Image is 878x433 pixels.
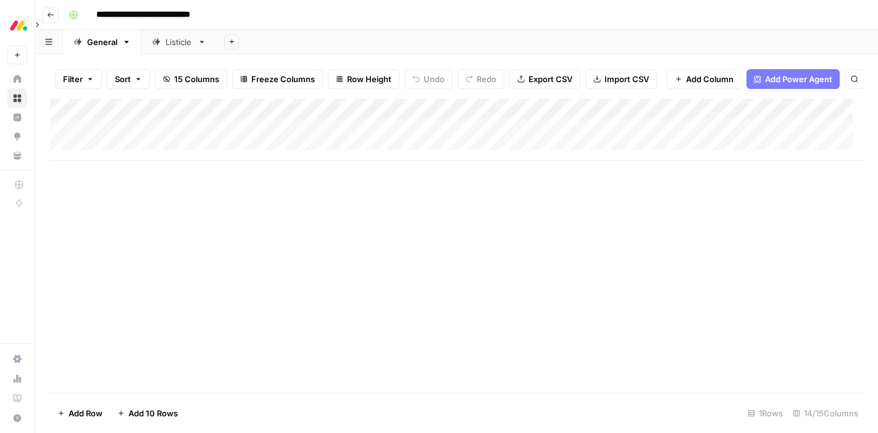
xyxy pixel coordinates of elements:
button: Freeze Columns [232,69,323,89]
div: 1 Rows [743,403,788,423]
a: Home [7,69,27,89]
img: Monday.com Logo [7,14,30,36]
a: General [63,30,141,54]
span: Import CSV [604,73,649,85]
a: Usage [7,369,27,389]
div: 14/15 Columns [788,403,863,423]
span: Redo [477,73,496,85]
button: Filter [55,69,102,89]
button: Import CSV [585,69,657,89]
span: Row Height [347,73,391,85]
button: Sort [107,69,150,89]
span: Sort [115,73,131,85]
button: Redo [458,69,504,89]
button: Add Power Agent [746,69,840,89]
span: Add Power Agent [765,73,832,85]
a: Insights [7,107,27,127]
button: Help + Support [7,408,27,428]
div: Listicle [165,36,193,48]
span: Add Row [69,407,102,419]
a: Learning Hub [7,389,27,408]
span: Undo [424,73,445,85]
button: Undo [404,69,453,89]
div: General [87,36,117,48]
a: Your Data [7,146,27,166]
a: Settings [7,349,27,369]
a: Browse [7,88,27,108]
button: Row Height [328,69,399,89]
span: Add 10 Rows [128,407,178,419]
span: Add Column [686,73,734,85]
button: Add Row [50,403,110,423]
button: 15 Columns [155,69,227,89]
a: Opportunities [7,127,27,146]
span: Filter [63,73,83,85]
span: Export CSV [529,73,572,85]
a: Listicle [141,30,217,54]
span: 15 Columns [174,73,219,85]
span: Freeze Columns [251,73,315,85]
button: Add Column [667,69,742,89]
button: Workspace: Monday.com [7,10,27,41]
button: Export CSV [509,69,580,89]
button: Add 10 Rows [110,403,185,423]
